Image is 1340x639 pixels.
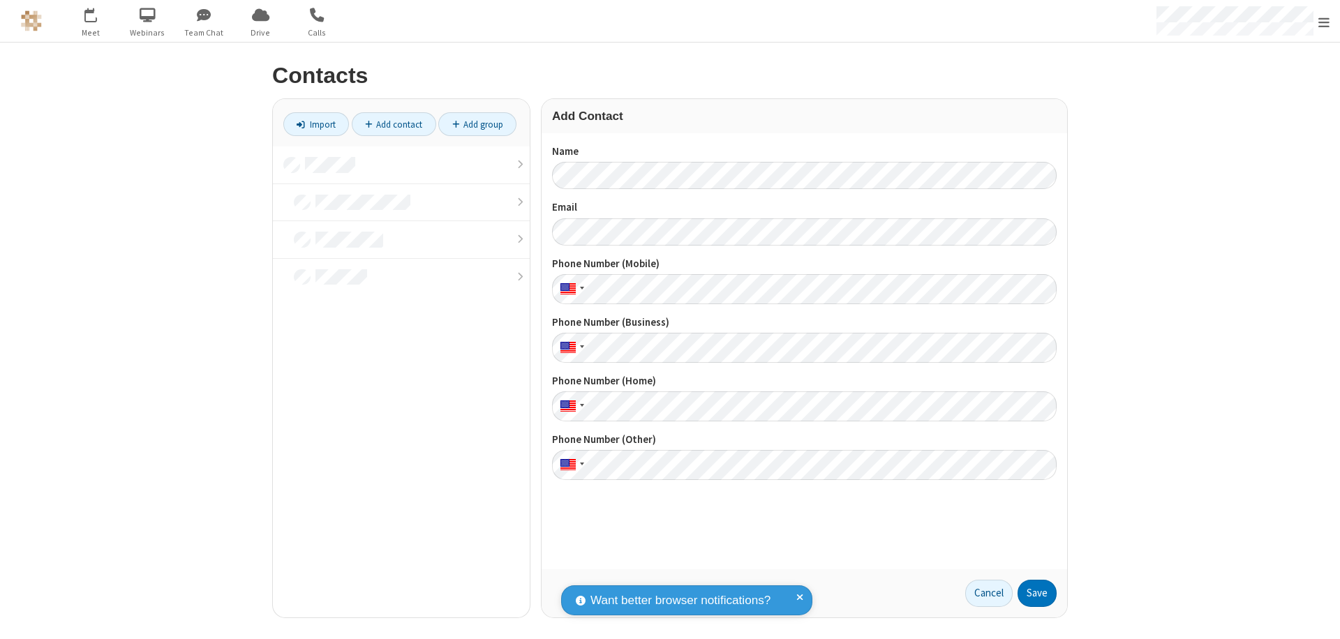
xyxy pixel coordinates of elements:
[272,63,1068,88] h2: Contacts
[590,592,770,610] span: Want better browser notifications?
[21,10,42,31] img: QA Selenium DO NOT DELETE OR CHANGE
[352,112,436,136] a: Add contact
[178,27,230,39] span: Team Chat
[552,450,588,480] div: United States: + 1
[552,333,588,363] div: United States: + 1
[552,315,1057,331] label: Phone Number (Business)
[291,27,343,39] span: Calls
[552,373,1057,389] label: Phone Number (Home)
[552,110,1057,123] h3: Add Contact
[552,200,1057,216] label: Email
[94,8,103,18] div: 3
[965,580,1013,608] a: Cancel
[283,112,349,136] a: Import
[552,144,1057,160] label: Name
[552,391,588,421] div: United States: + 1
[1018,580,1057,608] button: Save
[552,256,1057,272] label: Phone Number (Mobile)
[121,27,174,39] span: Webinars
[552,432,1057,448] label: Phone Number (Other)
[438,112,516,136] a: Add group
[234,27,287,39] span: Drive
[552,274,588,304] div: United States: + 1
[65,27,117,39] span: Meet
